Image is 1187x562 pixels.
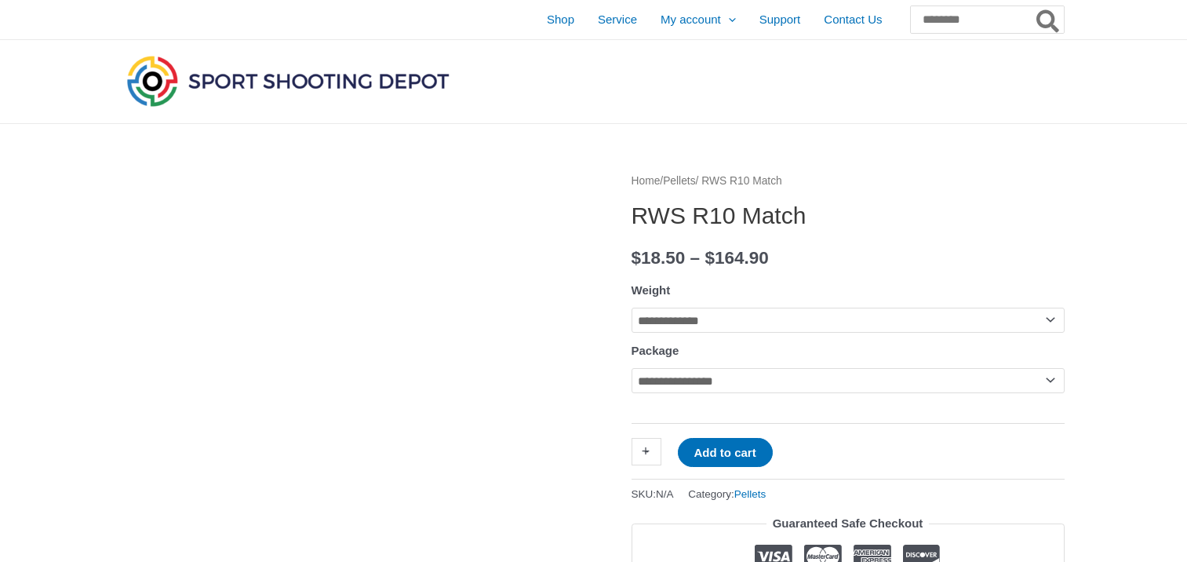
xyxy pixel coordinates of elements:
span: $ [705,248,715,268]
bdi: 18.50 [632,248,686,268]
span: $ [632,248,642,268]
h1: RWS R10 Match [632,202,1065,230]
a: Pellets [734,488,766,500]
a: Home [632,175,661,187]
nav: Breadcrumb [632,171,1065,192]
span: Category: [688,484,766,504]
label: Package [632,344,679,357]
legend: Guaranteed Safe Checkout [766,513,930,535]
a: Pellets [663,175,695,187]
img: Sport Shooting Depot [123,52,453,110]
button: Add to cart [678,438,773,467]
label: Weight [632,283,671,297]
button: Search [1033,6,1064,33]
bdi: 164.90 [705,248,768,268]
span: N/A [656,488,674,500]
a: + [632,438,661,465]
span: SKU: [632,484,674,504]
span: – [690,248,701,268]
